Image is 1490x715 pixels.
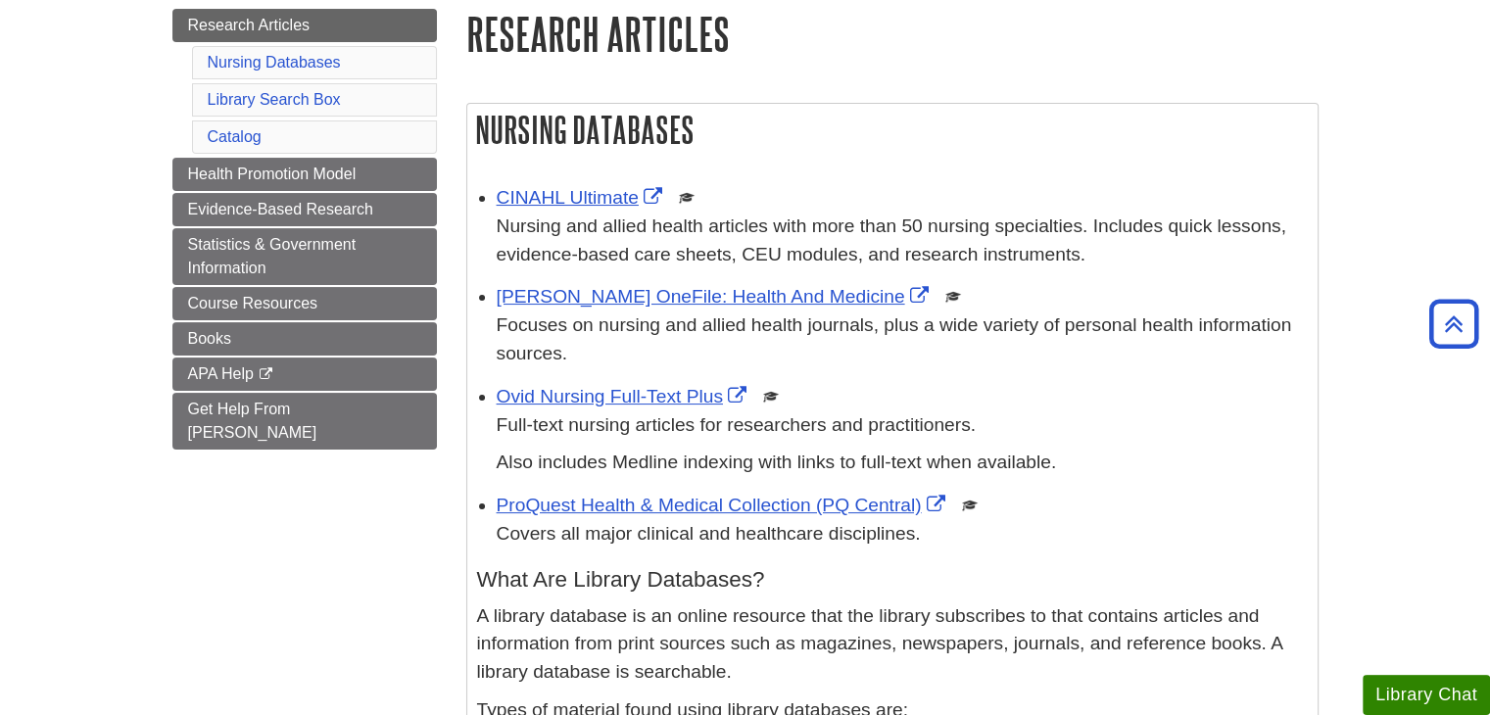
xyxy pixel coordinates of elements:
[477,602,1308,687] p: A library database is an online resource that the library subscribes to that contains articles an...
[172,9,437,450] div: Guide Page Menu
[172,393,437,450] a: Get Help From [PERSON_NAME]
[208,54,341,71] a: Nursing Databases
[172,193,437,226] a: Evidence-Based Research
[497,449,1308,477] p: Also includes Medline indexing with links to full-text when available.
[188,201,373,217] span: Evidence-Based Research
[497,520,1308,548] p: Covers all major clinical and healthcare disciplines.
[497,386,751,406] a: Link opens in new window
[172,228,437,285] a: Statistics & Government Information
[188,401,317,441] span: Get Help From [PERSON_NAME]
[466,9,1319,59] h1: Research Articles
[497,286,934,307] a: Link opens in new window
[497,187,667,208] a: Link opens in new window
[172,9,437,42] a: Research Articles
[208,128,262,145] a: Catalog
[497,411,1308,440] p: Full-text nursing articles for researchers and practitioners.
[172,158,437,191] a: Health Promotion Model
[188,166,357,182] span: Health Promotion Model
[188,17,311,33] span: Research Articles
[172,287,437,320] a: Course Resources
[188,236,357,276] span: Statistics & Government Information
[945,289,961,305] img: Scholarly or Peer Reviewed
[208,91,341,108] a: Library Search Box
[1363,675,1490,715] button: Library Chat
[962,498,978,513] img: Scholarly or Peer Reviewed
[467,104,1318,156] h2: Nursing Databases
[497,311,1308,368] p: Focuses on nursing and allied health journals, plus a wide variety of personal health information...
[188,295,318,311] span: Course Resources
[763,389,779,405] img: Scholarly or Peer Reviewed
[172,357,437,391] a: APA Help
[258,368,274,381] i: This link opens in a new window
[497,495,950,515] a: Link opens in new window
[172,322,437,356] a: Books
[188,365,254,382] span: APA Help
[188,330,231,347] span: Books
[477,568,1308,593] h4: What Are Library Databases?
[679,190,695,206] img: Scholarly or Peer Reviewed
[1422,310,1485,337] a: Back to Top
[497,213,1308,269] p: Nursing and allied health articles with more than 50 nursing specialties. Includes quick lessons,...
